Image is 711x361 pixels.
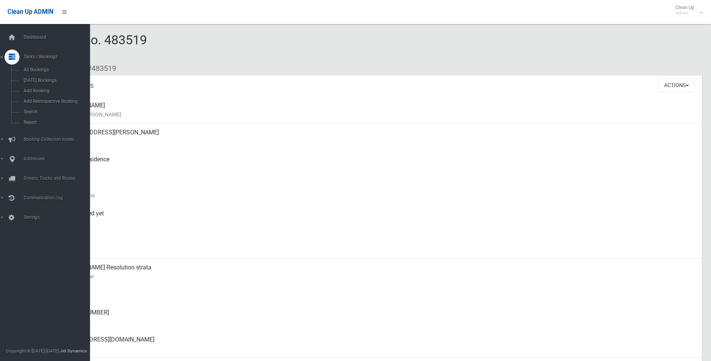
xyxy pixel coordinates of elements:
[33,32,147,62] span: Booking No. 483519
[21,215,96,220] span: Settings
[60,259,696,286] div: [PERSON_NAME] Resolution strata
[60,348,87,353] strong: Jet Dynamics
[7,8,53,15] span: Clean Up ADMIN
[60,96,696,123] div: [PERSON_NAME]
[21,35,96,40] span: Dashboard
[60,232,696,259] div: [DATE]
[60,290,696,299] small: Mobile
[21,88,89,93] span: Add Booking
[60,344,696,353] small: Email
[21,195,96,200] span: Communication Log
[60,137,696,146] small: Address
[60,123,696,150] div: [STREET_ADDRESS][PERSON_NAME]
[60,110,696,119] small: Name of [PERSON_NAME]
[60,245,696,254] small: Zone
[60,191,696,200] small: Collection Date
[21,120,89,125] span: Report
[21,109,89,114] span: Search
[21,78,89,83] span: [DATE] Bookings
[21,156,96,161] span: Addresses
[60,304,696,331] div: [PHONE_NUMBER]
[60,218,696,227] small: Collected At
[21,99,89,104] span: Add Retrospective Booking
[6,348,59,353] span: Copyright © [DATE]-[DATE]
[21,67,89,72] span: All Bookings
[60,331,696,358] div: [EMAIL_ADDRESS][DOMAIN_NAME]
[60,150,696,177] div: Front of Residence
[672,5,702,16] span: Clean Up
[21,54,96,59] span: Tasks / Bookings
[60,164,696,173] small: Pickup Point
[60,272,696,281] small: Contact Name
[21,176,96,181] span: Drivers, Trucks and Routes
[60,177,696,205] div: [DATE]
[33,331,702,358] a: [EMAIL_ADDRESS][DOMAIN_NAME]Email
[21,137,96,142] span: Booking Collection Issues
[60,205,696,232] div: Not collected yet
[60,317,696,326] small: Landline
[82,62,116,75] li: #483519
[659,78,695,92] button: Actions
[675,10,694,16] small: Admin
